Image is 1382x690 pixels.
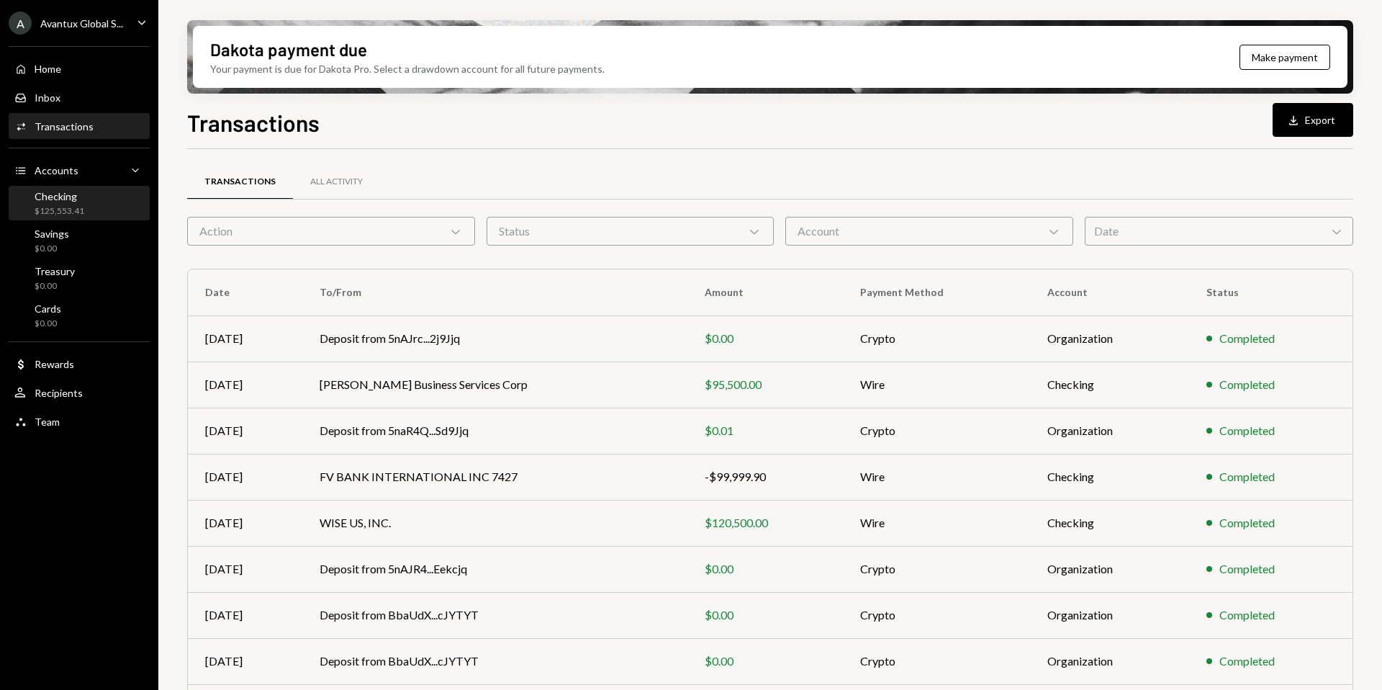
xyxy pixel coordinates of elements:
[35,387,83,399] div: Recipients
[843,408,1030,454] td: Crypto
[187,108,320,137] h1: Transactions
[9,223,150,258] a: Savings$0.00
[35,303,61,315] div: Cards
[1030,500,1189,546] td: Checking
[205,330,285,347] div: [DATE]
[9,351,150,377] a: Rewards
[205,468,285,485] div: [DATE]
[205,422,285,439] div: [DATE]
[35,416,60,428] div: Team
[210,61,605,76] div: Your payment is due for Dakota Pro. Select a drawdown account for all future payments.
[302,454,687,500] td: FV BANK INTERNATIONAL INC 7427
[9,186,150,220] a: Checking$125,553.41
[9,261,150,295] a: Treasury$0.00
[205,560,285,578] div: [DATE]
[187,217,475,246] div: Action
[843,546,1030,592] td: Crypto
[705,653,826,670] div: $0.00
[205,514,285,532] div: [DATE]
[843,454,1030,500] td: Wire
[705,606,826,624] div: $0.00
[302,269,687,315] th: To/From
[843,500,1030,546] td: Wire
[204,176,276,188] div: Transactions
[310,176,363,188] div: All Activity
[687,269,843,315] th: Amount
[1219,560,1275,578] div: Completed
[302,638,687,684] td: Deposit from BbaUdX...cJYTYT
[1030,315,1189,362] td: Organization
[785,217,1073,246] div: Account
[35,243,69,255] div: $0.00
[302,546,687,592] td: Deposit from 5nAJR4...Eekcjq
[1030,546,1189,592] td: Organization
[302,592,687,638] td: Deposit from BbaUdX...cJYTYT
[302,500,687,546] td: WISE US, INC.
[705,560,826,578] div: $0.00
[843,638,1030,684] td: Crypto
[1085,217,1353,246] div: Date
[9,12,32,35] div: A
[705,422,826,439] div: $0.01
[302,315,687,362] td: Deposit from 5nAJrc...2j9Jjq
[9,380,150,406] a: Recipients
[1030,269,1189,315] th: Account
[843,269,1030,315] th: Payment Method
[35,280,75,292] div: $0.00
[187,163,293,200] a: Transactions
[1030,362,1189,408] td: Checking
[293,163,380,200] a: All Activity
[35,265,75,277] div: Treasury
[1219,606,1275,624] div: Completed
[302,362,687,408] td: [PERSON_NAME] Business Services Corp
[1219,376,1275,393] div: Completed
[35,228,69,240] div: Savings
[9,157,150,183] a: Accounts
[1189,269,1352,315] th: Status
[9,113,150,139] a: Transactions
[705,468,826,485] div: -$99,999.90
[205,606,285,624] div: [DATE]
[1219,422,1275,439] div: Completed
[210,37,367,61] div: Dakota payment due
[9,84,150,110] a: Inbox
[35,164,78,176] div: Accounts
[35,318,61,330] div: $0.00
[40,17,123,30] div: Avantux Global S...
[1239,45,1330,70] button: Make payment
[705,330,826,347] div: $0.00
[205,376,285,393] div: [DATE]
[1030,592,1189,638] td: Organization
[705,376,826,393] div: $95,500.00
[9,55,150,81] a: Home
[1030,408,1189,454] td: Organization
[35,358,74,370] div: Rewards
[35,120,94,133] div: Transactions
[205,653,285,670] div: [DATE]
[188,269,302,315] th: Date
[1030,638,1189,684] td: Organization
[487,217,774,246] div: Status
[35,190,84,202] div: Checking
[843,315,1030,362] td: Crypto
[1273,103,1353,137] button: Export
[705,514,826,532] div: $120,500.00
[9,408,150,434] a: Team
[843,592,1030,638] td: Crypto
[35,205,84,218] div: $125,553.41
[9,298,150,333] a: Cards$0.00
[1219,514,1275,532] div: Completed
[35,91,60,104] div: Inbox
[302,408,687,454] td: Deposit from 5naR4Q...Sd9Jjq
[1030,454,1189,500] td: Checking
[1219,653,1275,670] div: Completed
[1219,330,1275,347] div: Completed
[843,362,1030,408] td: Wire
[1219,468,1275,485] div: Completed
[35,63,61,75] div: Home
